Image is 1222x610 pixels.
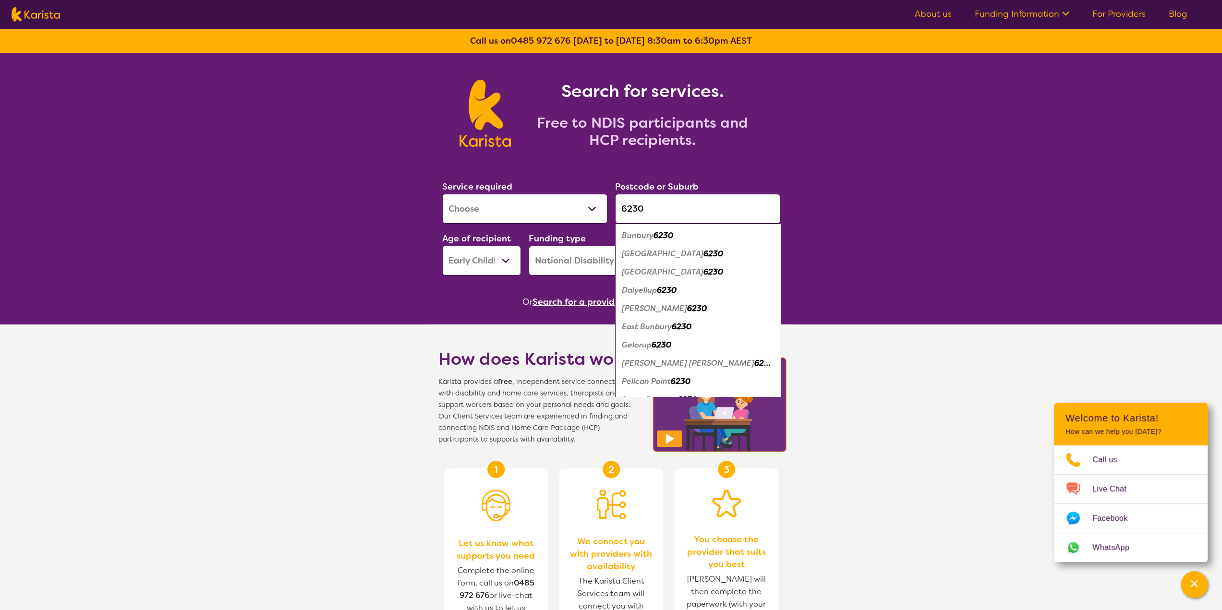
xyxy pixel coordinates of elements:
img: Karista logo [12,7,60,22]
em: 6230 [703,267,723,277]
button: Search for a provider to leave a review [532,295,700,309]
em: [GEOGRAPHIC_DATA] [622,267,703,277]
div: 3 [718,461,735,478]
em: 6230 [672,322,691,332]
b: Call us on [DATE] to [DATE] 8:30am to 6:30pm AEST [470,35,752,47]
em: 6230 [703,249,723,259]
label: Age of recipient [442,233,511,244]
em: 6230 [657,285,677,295]
label: Postcode or Suburb [615,181,699,192]
a: Blog [1169,8,1187,20]
span: Let us know what supports you need [454,537,538,562]
span: Facebook [1092,511,1139,526]
button: Channel Menu [1181,571,1208,598]
img: Star icon [712,490,741,517]
div: Pelican Point 6230 [620,372,775,391]
h2: Welcome to Karista! [1065,412,1196,424]
em: 6230 [653,230,673,240]
em: 6230 [671,376,690,386]
div: 2 [603,461,620,478]
em: South Bunbury [622,395,678,405]
div: Glen Iris 6230 [620,354,775,372]
div: 1 [487,461,505,478]
div: Davenport 6230 [620,299,775,318]
a: Funding Information [975,8,1069,20]
em: Pelican Point [622,376,671,386]
span: Live Chat [1092,482,1138,496]
em: Dalyellup [622,285,657,295]
div: Dalyellup 6230 [620,281,775,299]
span: Or [522,295,532,309]
em: East Bunbury [622,322,672,332]
em: [GEOGRAPHIC_DATA] [622,249,703,259]
em: Gelorup [622,340,652,350]
span: You choose the provider that suits you best [684,533,769,571]
img: Person with headset icon [482,490,510,521]
div: Channel Menu [1054,403,1208,562]
span: WhatsApp [1092,540,1141,555]
div: Gelorup 6230 [620,336,775,354]
label: Service required [442,181,512,192]
div: South Bunbury 6230 [620,391,775,409]
h1: Search for services. [522,80,762,103]
div: East Bunbury 6230 [620,318,775,336]
em: Bunbury [622,230,653,240]
a: Web link opens in a new tab. [1054,533,1208,562]
img: Karista video [650,354,790,455]
a: About us [915,8,952,20]
em: 6230 [687,303,707,313]
p: How can we help you [DATE]? [1065,428,1196,436]
a: For Providers [1092,8,1146,20]
label: Funding type [529,233,586,244]
div: Bunbury 6230 [620,227,775,245]
em: [PERSON_NAME] [622,303,687,313]
div: College Grove 6230 [620,263,775,281]
b: free [498,377,512,386]
em: 6230 [678,395,697,405]
a: 0485 972 676 [511,35,571,47]
div: Carey Park 6230 [620,245,775,263]
span: We connect you with providers with availability [569,535,653,573]
span: Call us [1092,453,1129,467]
ul: Choose channel [1054,445,1208,562]
img: Karista logo [460,80,511,147]
h1: How does Karista work? [438,347,640,371]
img: Person being matched to services icon [597,490,626,519]
em: [PERSON_NAME] [PERSON_NAME] [622,358,754,368]
input: Type [615,194,780,224]
h2: Free to NDIS participants and HCP recipients. [522,114,762,149]
span: Karista provides a , independent service connecting you with disability and home care services, t... [438,376,640,445]
em: 6230 [652,340,671,350]
em: 6230 [754,358,774,368]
